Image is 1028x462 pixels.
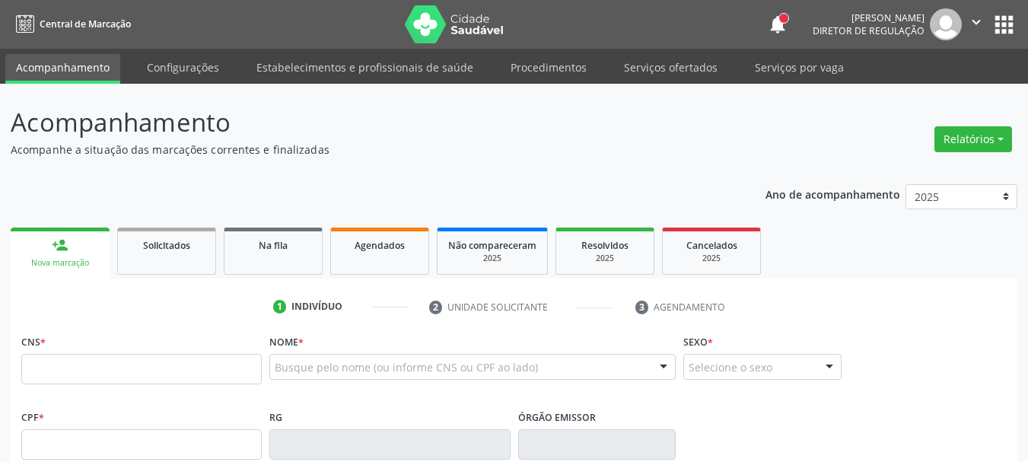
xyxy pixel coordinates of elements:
button:  [962,8,991,40]
i:  [968,14,985,30]
span: Solicitados [143,239,190,252]
span: Selecione o sexo [689,359,772,375]
span: Diretor de regulação [813,24,925,37]
span: Agendados [355,239,405,252]
a: Serviços ofertados [613,54,728,81]
a: Procedimentos [500,54,597,81]
div: 2025 [448,253,536,264]
span: Não compareceram [448,239,536,252]
p: Acompanhe a situação das marcações correntes e finalizadas [11,142,715,158]
div: 2025 [567,253,643,264]
div: Nova marcação [21,257,99,269]
span: Cancelados [686,239,737,252]
div: [PERSON_NAME] [813,11,925,24]
a: Configurações [136,54,230,81]
label: Nome [269,330,304,354]
span: Central de Marcação [40,18,131,30]
div: person_add [52,237,68,253]
p: Ano de acompanhamento [765,184,900,203]
a: Estabelecimentos e profissionais de saúde [246,54,484,81]
p: Acompanhamento [11,104,715,142]
label: Sexo [683,330,713,354]
label: CNS [21,330,46,354]
span: Busque pelo nome (ou informe CNS ou CPF ao lado) [275,359,538,375]
span: Resolvidos [581,239,629,252]
a: Acompanhamento [5,54,120,84]
div: Indivíduo [291,300,342,314]
label: Órgão emissor [518,406,596,429]
button: notifications [767,14,788,35]
button: apps [991,11,1017,38]
div: 1 [273,300,287,314]
img: img [930,8,962,40]
a: Serviços por vaga [744,54,855,81]
label: RG [269,406,282,429]
div: 2025 [673,253,750,264]
button: Relatórios [934,126,1012,152]
a: Central de Marcação [11,11,131,37]
span: Na fila [259,239,288,252]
